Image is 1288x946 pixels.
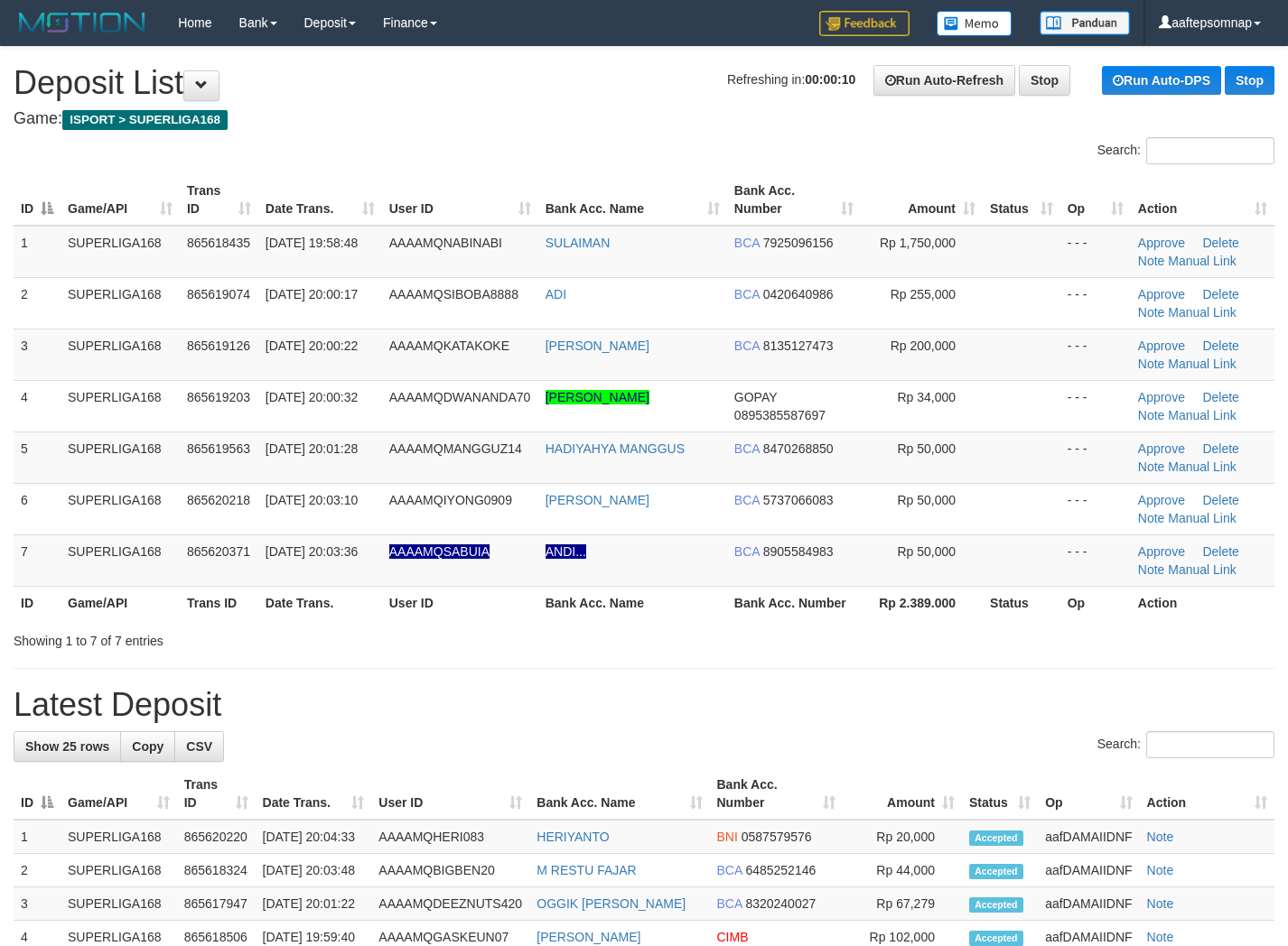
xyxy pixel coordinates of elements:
[969,864,1023,879] span: Accepted
[174,731,224,762] a: CSV
[14,820,61,854] td: 1
[256,887,372,921] td: [DATE] 20:01:22
[734,287,760,301] span: BCA
[14,277,61,329] td: 2
[1138,493,1185,507] a: Approve
[61,768,177,820] th: Game/API: activate to sort column ascending
[177,768,256,820] th: Trans ID: activate to sort column ascending
[1060,277,1131,329] td: - - -
[1140,768,1274,820] th: Action: activate to sort column ascending
[819,11,910,36] img: Feedback.jpg
[1138,390,1185,404] a: Approve
[266,544,358,559] span: [DATE] 20:03:36
[389,339,509,353] span: AAAAMQKATAKOKE
[843,887,962,921] td: Rp 67,279
[256,854,372,887] td: [DATE] 20:03:48
[1138,254,1165,268] a: Note
[14,768,61,820] th: ID: activate to sort column descending
[717,830,738,844] span: BNI
[177,887,256,921] td: 865617947
[14,226,61,278] td: 1
[734,493,760,507] span: BCA
[61,431,180,483] td: SUPERLIGA168
[266,390,358,404] span: [DATE] 20:00:32
[1138,562,1165,577] a: Note
[266,493,358,507] span: [DATE] 20:03:10
[1168,408,1237,422] a: Manual Link
[897,544,956,559] span: Rp 50,000
[14,854,61,887] td: 2
[969,931,1023,946] span: Accepted
[1131,174,1274,226] th: Action: activate to sort column ascending
[1146,731,1274,758] input: Search:
[983,586,1060,619] th: Status
[1060,226,1131,278] td: - - -
[14,731,121,762] a: Show 25 rows
[843,768,962,820] th: Amount: activate to sort column ascending
[1038,854,1139,887] td: aafDAMAIIDNF
[61,854,177,887] td: SUPERLIGA168
[389,493,512,507] span: AAAAMQIYONG0909
[61,534,180,586] td: SUPERLIGA168
[61,329,180,380] td: SUPERLIGA168
[546,287,566,301] a: ADI
[742,830,812,844] span: Copy 0587579576 to clipboard
[186,739,212,754] span: CSV
[734,390,777,404] span: GOPAY
[258,174,382,226] th: Date Trans.: activate to sort column ascending
[969,830,1023,846] span: Accepted
[1131,586,1274,619] th: Action
[1038,820,1139,854] td: aafDAMAIIDNF
[717,896,742,911] span: BCA
[61,483,180,534] td: SUPERLIGA168
[734,408,826,422] span: Copy 0895385587697 to clipboard
[763,287,834,301] span: Copy 0420640986 to clipboard
[389,441,522,456] span: AAAAMQMANGGUZ14
[546,236,611,250] a: SULAIMAN
[1147,896,1174,911] a: Note
[546,441,685,456] a: HADIYAHYA MANGGUS
[1202,493,1238,507] a: Delete
[62,110,228,130] span: ISPORT > SUPERLIGA168
[120,731,175,762] a: Copy
[1138,305,1165,320] a: Note
[1202,441,1238,456] a: Delete
[805,72,855,87] strong: 00:00:10
[389,236,502,250] span: AAAAMQNABINABI
[537,830,609,844] a: HERIYANTO
[983,174,1060,226] th: Status: activate to sort column ascending
[187,339,250,353] span: 865619126
[1138,236,1185,250] a: Approve
[529,768,709,820] th: Bank Acc. Name: activate to sort column ascending
[14,625,523,650] div: Showing 1 to 7 of 7 entries
[187,441,250,456] span: 865619563
[546,493,649,507] a: [PERSON_NAME]
[1168,511,1237,525] a: Manual Link
[14,483,61,534] td: 6
[1138,287,1185,301] a: Approve
[763,339,834,353] span: Copy 8135127473 to clipboard
[371,768,529,820] th: User ID: activate to sort column ascending
[1038,887,1139,921] td: aafDAMAIIDNF
[187,544,250,559] span: 865620371
[1138,357,1165,371] a: Note
[710,768,843,820] th: Bank Acc. Number: activate to sort column ascending
[258,586,382,619] th: Date Trans.
[897,493,956,507] span: Rp 50,000
[1019,65,1070,96] a: Stop
[180,174,258,226] th: Trans ID: activate to sort column ascending
[256,768,372,820] th: Date Trans.: activate to sort column ascending
[14,329,61,380] td: 3
[843,820,962,854] td: Rp 20,000
[1147,830,1174,844] a: Note
[1138,339,1185,353] a: Approve
[14,687,1274,723] h1: Latest Deposit
[187,390,250,404] span: 865619203
[763,441,834,456] span: Copy 8470268850 to clipboard
[61,174,180,226] th: Game/API: activate to sort column ascending
[1202,390,1238,404] a: Delete
[969,897,1023,913] span: Accepted
[763,236,834,250] span: Copy 7925096156 to clipboard
[256,820,372,854] td: [DATE] 20:04:33
[1202,544,1238,559] a: Delete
